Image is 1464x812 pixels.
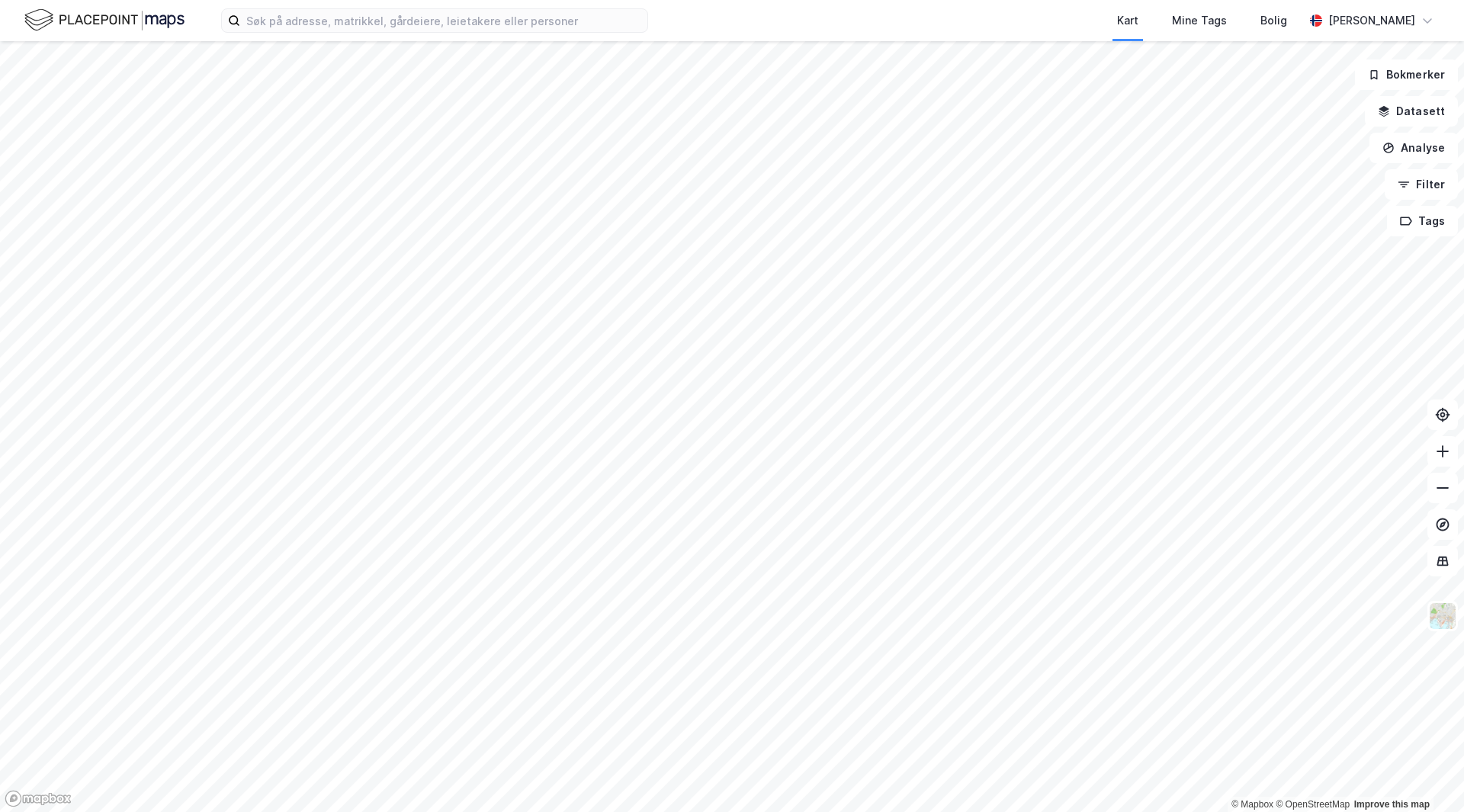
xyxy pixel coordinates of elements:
[1260,11,1287,30] div: Bolig
[1276,799,1350,810] a: OpenStreetMap
[1355,59,1458,90] button: Bokmerker
[1328,11,1415,30] div: [PERSON_NAME]
[1231,799,1273,810] a: Mapbox
[24,7,185,34] img: logo.f888ab2527a4732fd821a326f86c7f29.svg
[1385,169,1458,200] button: Filter
[1388,739,1464,812] iframe: Chat Widget
[1172,11,1227,30] div: Mine Tags
[1387,206,1458,236] button: Tags
[1369,133,1458,163] button: Analyse
[1428,602,1457,631] img: Z
[1365,96,1458,127] button: Datasett
[1354,799,1430,810] a: Improve this map
[5,790,72,807] a: Mapbox homepage
[240,9,647,32] input: Søk på adresse, matrikkel, gårdeiere, leietakere eller personer
[1117,11,1138,30] div: Kart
